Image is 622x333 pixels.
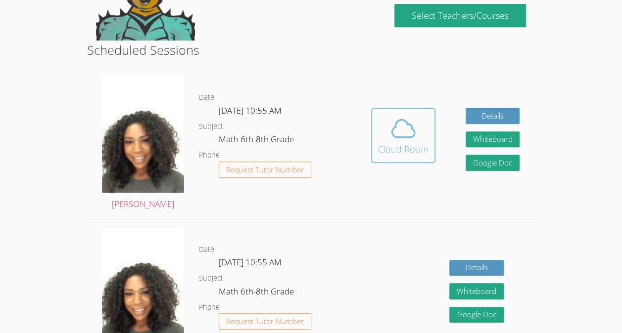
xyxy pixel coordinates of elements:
img: avatar.png [102,75,184,193]
dt: Subject [199,272,223,285]
dt: Subject [199,121,223,133]
button: Request Tutor Number [219,313,311,330]
dt: Date [199,244,214,256]
span: [DATE] 10:55 AM [219,256,282,268]
dt: Date [199,91,214,104]
dt: Phone [199,301,220,314]
button: Whiteboard [466,131,520,148]
button: Cloud Room [371,108,435,163]
h2: Scheduled Sessions [87,41,535,59]
dt: Phone [199,149,220,162]
a: Details [466,108,520,124]
a: [PERSON_NAME] [102,75,184,211]
span: Request Tutor Number [226,166,304,173]
div: Cloud Room [378,142,429,156]
dd: Math 6th-8th Grade [219,132,296,149]
button: Request Tutor Number [219,162,311,178]
a: Google Doc [466,155,520,171]
a: Google Doc [449,307,504,323]
a: Select Teachers/Courses [394,4,526,27]
a: Details [449,260,504,276]
dd: Math 6th-8th Grade [219,285,296,301]
button: Whiteboard [449,283,504,299]
span: [DATE] 10:55 AM [219,105,282,116]
span: Request Tutor Number [226,318,304,325]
